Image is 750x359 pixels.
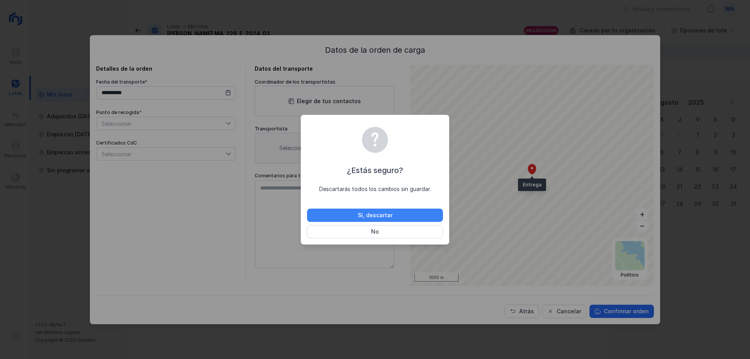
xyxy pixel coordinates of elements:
div: ¿Estás seguro? [307,165,443,176]
button: No [307,225,443,238]
button: Sí, descartar [307,209,443,222]
div: Sí, descartar [358,211,393,219]
div: No [371,228,379,236]
div: Descartarás todos los cambios sin guardar. [307,185,443,193]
